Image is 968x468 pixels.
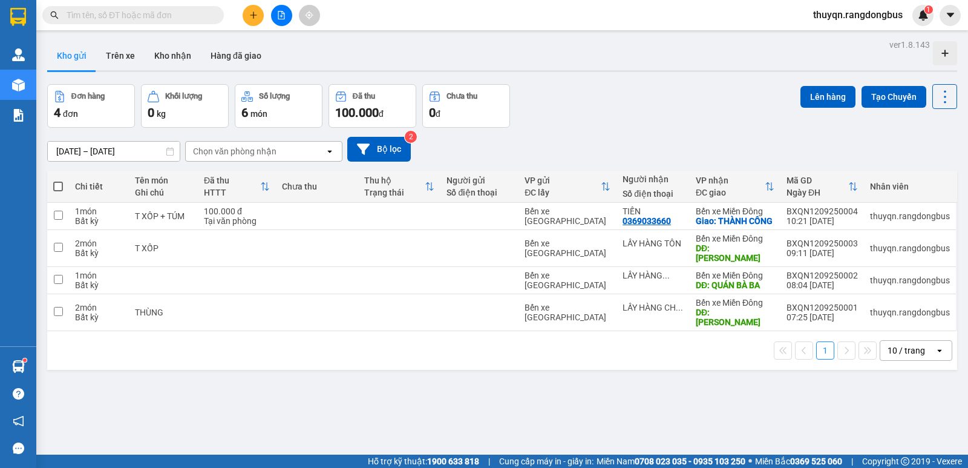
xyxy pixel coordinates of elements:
div: Giao: THÀNH CÔNG [696,216,774,226]
span: copyright [901,457,909,466]
div: 10 / trang [888,344,925,357]
div: BXQN1209250003 [786,239,858,248]
span: plus [249,11,258,19]
th: Toggle SortBy [518,171,616,203]
span: đ [379,109,384,119]
div: T XỐP [135,243,192,253]
span: question-circle [13,388,24,400]
div: Bến xe Miền Đông [696,234,774,243]
span: notification [13,415,24,427]
th: Toggle SortBy [198,171,276,203]
span: caret-down [945,10,956,21]
div: 100.000 đ [204,206,270,216]
div: Tạo kho hàng mới [933,41,957,65]
div: Bến xe [GEOGRAPHIC_DATA] [525,271,610,290]
button: 1 [816,341,834,360]
button: Đã thu100.000đ [329,84,416,128]
input: Tìm tên, số ĐT hoặc mã đơn [67,8,209,22]
span: thuyqn.rangdongbus [803,7,912,22]
div: Bến xe [GEOGRAPHIC_DATA] [525,239,610,258]
span: ⚪️ [748,459,752,464]
div: HTTT [204,188,260,197]
div: 0369033660 [623,216,671,226]
img: logo-vxr [10,8,26,26]
button: Kho nhận [145,41,201,70]
div: Bất kỳ [75,216,123,226]
span: 6 [241,105,248,120]
button: Hàng đã giao [201,41,271,70]
div: 2 món [75,303,123,312]
div: BXQN1209250002 [786,271,858,280]
span: kg [157,109,166,119]
div: ver 1.8.143 [889,38,930,51]
button: Tạo Chuyến [862,86,926,108]
div: thuyqn.rangdongbus [870,308,950,317]
div: Tại văn phòng [204,216,270,226]
div: 08:04 [DATE] [786,280,858,290]
span: search [50,11,59,19]
div: VP gửi [525,176,601,185]
span: món [250,109,267,119]
div: LẤY HÀNG HẠNH VIÊN [623,271,684,280]
span: Miền Bắc [755,455,842,468]
div: Bất kỳ [75,280,123,290]
div: thuyqn.rangdongbus [870,275,950,285]
button: Lên hàng [800,86,855,108]
div: Bến xe [GEOGRAPHIC_DATA] [525,303,610,322]
div: 1 món [75,271,123,280]
div: 2 món [75,239,123,248]
svg: open [325,147,335,156]
div: 1 món [75,206,123,216]
div: T XỐP + TÚM [135,211,192,221]
div: LẤY HÀNG TÔN [623,239,684,248]
div: Mã GD [786,176,848,185]
span: message [13,443,24,454]
div: Chi tiết [75,182,123,191]
span: aim [305,11,313,19]
button: Số lượng6món [235,84,322,128]
span: đ [436,109,440,119]
div: BXQN1209250001 [786,303,858,312]
span: Hỗ trợ kỹ thuật: [368,455,479,468]
div: DĐ: QUÁN BÀ BA [696,280,774,290]
div: Trạng thái [364,188,425,197]
span: 0 [429,105,436,120]
div: 07:25 [DATE] [786,312,858,322]
div: VP nhận [696,176,765,185]
img: solution-icon [12,109,25,122]
button: file-add [271,5,292,26]
div: Đã thu [353,92,375,101]
div: Thu hộ [364,176,425,185]
div: Bến xe [GEOGRAPHIC_DATA] [525,206,610,226]
div: Bến xe Miền Đông [696,271,774,280]
button: plus [243,5,264,26]
div: BXQN1209250004 [786,206,858,216]
span: 4 [54,105,60,120]
div: thuyqn.rangdongbus [870,243,950,253]
div: Bất kỳ [75,248,123,258]
div: ĐC giao [696,188,765,197]
sup: 2 [405,131,417,143]
div: Ghi chú [135,188,192,197]
span: 0 [148,105,154,120]
sup: 1 [924,5,933,14]
img: warehouse-icon [12,48,25,61]
div: Tên món [135,176,192,185]
div: Chọn văn phòng nhận [193,145,276,157]
div: DĐ: PHỔ CƯỜNG [696,243,774,263]
span: 100.000 [335,105,379,120]
sup: 1 [23,358,27,362]
th: Toggle SortBy [690,171,780,203]
div: 10:21 [DATE] [786,216,858,226]
div: Chưa thu [282,182,352,191]
input: Select a date range. [48,142,180,161]
div: TIẾN [623,206,684,216]
span: ... [662,271,670,280]
img: icon-new-feature [918,10,929,21]
svg: open [935,346,944,355]
span: 1 [926,5,930,14]
div: DĐ: MỘ ĐỨC [696,308,774,327]
strong: 0708 023 035 - 0935 103 250 [635,456,745,466]
button: Chưa thu0đ [422,84,510,128]
div: thuyqn.rangdongbus [870,211,950,221]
